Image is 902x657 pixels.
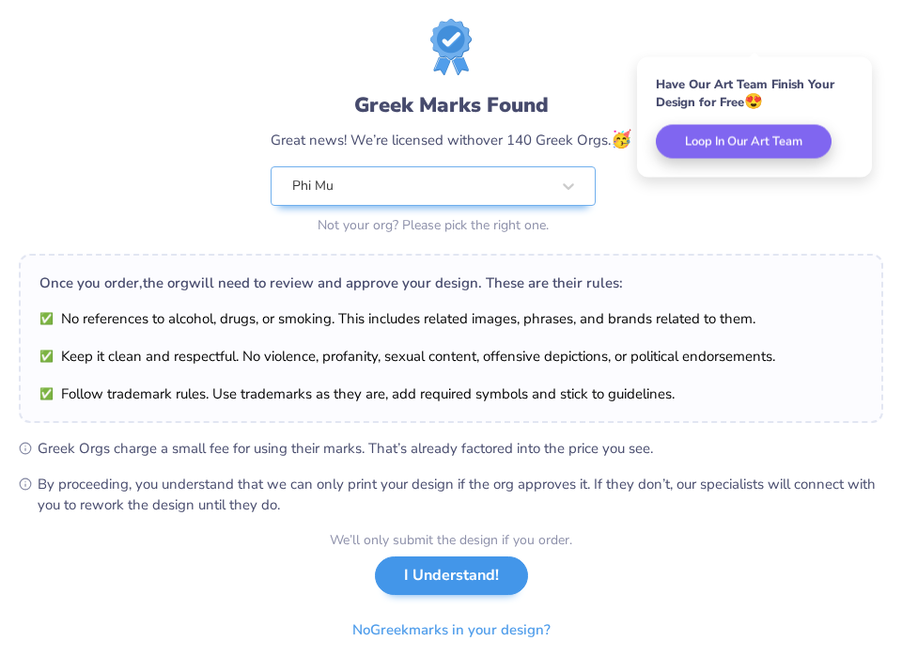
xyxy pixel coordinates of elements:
button: NoGreekmarks in your design? [336,611,567,649]
div: We’ll only submit the design if you order. [330,530,572,550]
span: 🥳 [611,128,631,150]
img: license-marks-badge.png [430,19,472,75]
div: Have Our Art Team Finish Your Design for Free [656,76,853,111]
li: No references to alcohol, drugs, or smoking. This includes related images, phrases, and brands re... [39,308,863,329]
span: 😍 [744,91,763,112]
li: Follow trademark rules. Use trademarks as they are, add required symbols and stick to guidelines. [39,383,863,404]
button: Loop In Our Art Team [656,125,832,159]
span: By proceeding, you understand that we can only print your design if the org approves it. If they ... [38,474,883,515]
span: Greek Orgs charge a small fee for using their marks. That’s already factored into the price you see. [38,438,883,459]
div: Greek Marks Found [271,90,631,120]
div: Great news! We’re licensed with over 140 Greek Orgs. [271,127,631,152]
div: Not your org? Please pick the right one. [271,215,596,235]
div: Once you order, the org will need to review and approve your design. These are their rules: [39,273,863,293]
li: Keep it clean and respectful. No violence, profanity, sexual content, offensive depictions, or po... [39,346,863,367]
button: I Understand! [375,556,528,595]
